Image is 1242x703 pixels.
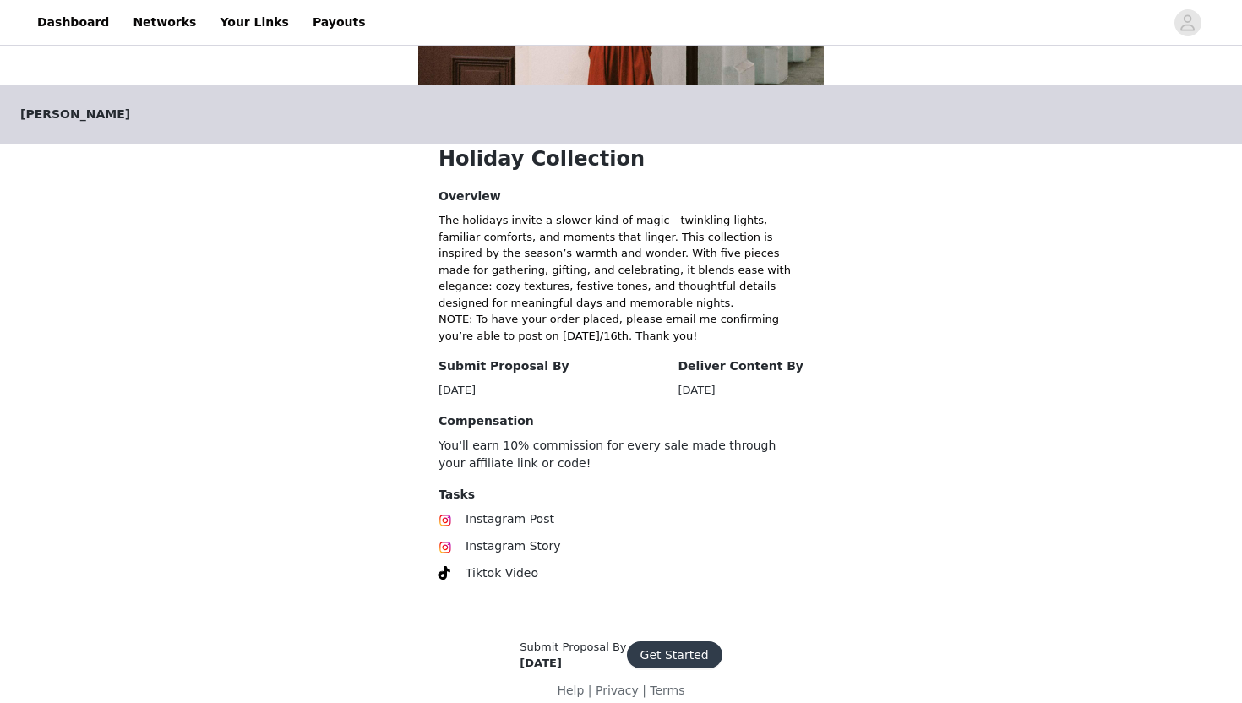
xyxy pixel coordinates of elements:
[439,412,803,430] h4: Compensation
[466,512,554,526] span: Instagram Post
[439,357,569,375] h4: Submit Proposal By
[627,641,722,668] button: Get Started
[650,684,684,697] a: Terms
[588,684,592,697] span: |
[439,212,803,311] p: The holidays invite a slower kind of magic - twinkling lights, familiar comforts, and moments tha...
[520,639,626,656] div: Submit Proposal By
[678,382,804,399] div: [DATE]
[439,144,803,174] h1: Holiday Collection
[439,311,803,344] p: NOTE: To have your order placed, please email me confirming you’re able to post on [DATE]/16th. T...
[439,514,452,527] img: Instagram Icon
[20,106,130,123] span: [PERSON_NAME]
[520,655,626,672] div: [DATE]
[557,684,584,697] a: Help
[123,3,206,41] a: Networks
[439,541,452,554] img: Instagram Icon
[466,539,561,553] span: Instagram Story
[210,3,299,41] a: Your Links
[1179,9,1196,36] div: avatar
[642,684,646,697] span: |
[439,382,569,399] div: [DATE]
[27,3,119,41] a: Dashboard
[302,3,376,41] a: Payouts
[596,684,639,697] a: Privacy
[678,357,804,375] h4: Deliver Content By
[466,566,538,580] span: Tiktok Video
[439,486,803,504] h4: Tasks
[439,188,803,205] h4: Overview
[439,437,803,472] p: You'll earn 10% commission for every sale made through your affiliate link or code!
